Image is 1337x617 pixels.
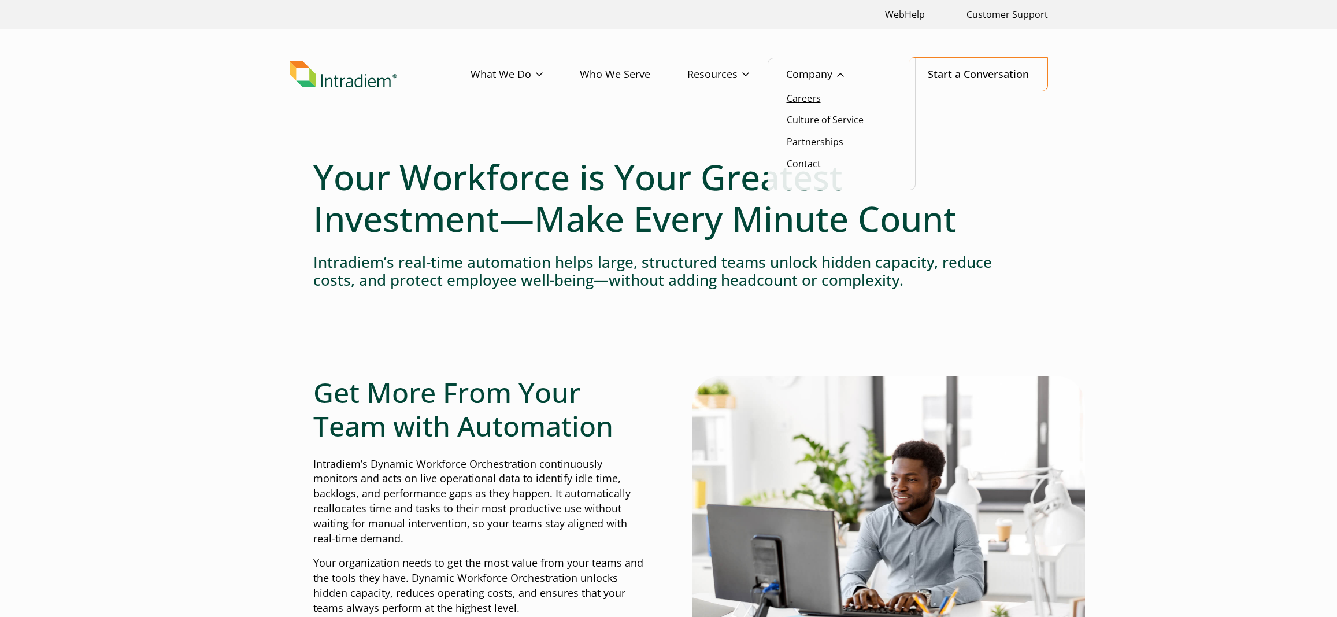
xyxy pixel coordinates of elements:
a: Company [786,58,881,91]
a: Link to homepage of Intradiem [290,61,471,88]
h2: Get More From Your Team with Automation [313,376,645,442]
a: What We Do [471,58,580,91]
h1: Your Workforce is Your Greatest Investment—Make Every Minute Count [313,156,1024,239]
img: Intradiem [290,61,397,88]
a: Customer Support [962,2,1053,27]
a: Culture of Service [787,113,864,126]
a: Resources [687,58,786,91]
p: Your organization needs to get the most value from your teams and the tools they have. Dynamic Wo... [313,556,645,616]
a: Link opens in a new window [880,2,929,27]
p: Intradiem’s Dynamic Workforce Orchestration continuously monitors and acts on live operational da... [313,457,645,546]
a: Careers [787,92,821,105]
a: Start a Conversation [909,57,1048,91]
a: Contact [787,157,821,170]
a: Partnerships [787,135,843,148]
a: Who We Serve [580,58,687,91]
h4: Intradiem’s real-time automation helps large, structured teams unlock hidden capacity, reduce cos... [313,253,1024,289]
